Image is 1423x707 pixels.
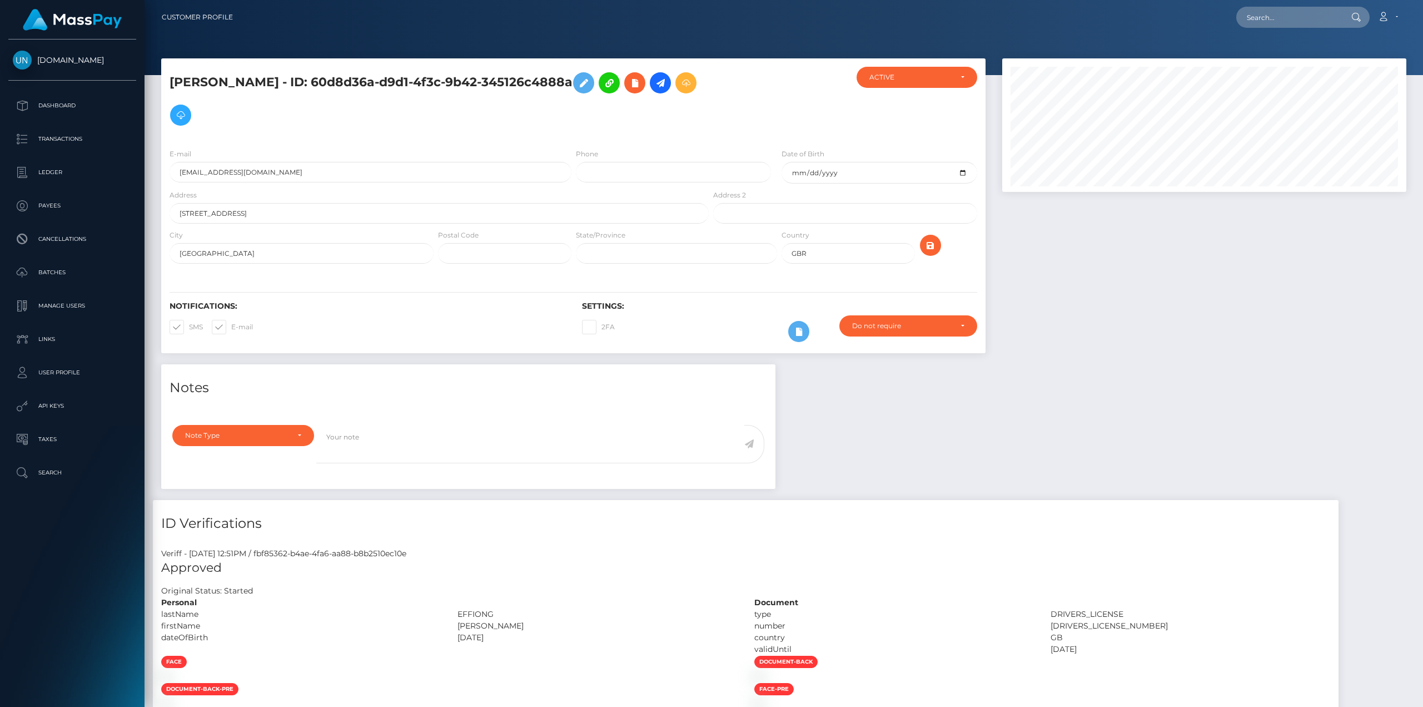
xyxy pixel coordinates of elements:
h5: [PERSON_NAME] - ID: 60d8d36a-d9d1-4f3c-9b42-345126c4888a [170,67,703,131]
a: Search [8,459,136,487]
a: Manage Users [8,292,136,320]
label: Address 2 [713,190,746,200]
div: lastName [153,609,449,620]
div: ACTIVE [869,73,952,82]
span: document-back [754,656,818,668]
label: 2FA [582,320,615,334]
a: Taxes [8,426,136,453]
label: Country [782,230,809,240]
h4: ID Verifications [161,514,1330,533]
span: face [161,656,187,668]
button: ACTIVE [857,67,977,88]
div: number [746,620,1042,632]
strong: Personal [161,597,197,607]
div: dateOfBirth [153,632,449,644]
a: Customer Profile [162,6,233,29]
label: SMS [170,320,203,334]
p: Search [13,464,132,481]
p: Manage Users [13,298,132,314]
a: Links [8,325,136,353]
a: Transactions [8,125,136,153]
label: Phone [576,149,598,159]
a: User Profile [8,359,136,387]
button: Do not require [839,315,977,337]
p: Payees [13,197,132,214]
div: Note Type [185,431,288,440]
div: firstName [153,620,449,632]
h4: Notes [170,378,767,398]
button: Note Type [172,425,314,446]
div: Do not require [852,322,952,330]
p: User Profile [13,364,132,381]
div: [DATE] [449,632,745,644]
p: Transactions [13,131,132,147]
a: Cancellations [8,225,136,253]
img: Unlockt.me [13,51,32,70]
div: GB [1042,632,1339,644]
label: Postal Code [438,230,479,240]
div: type [746,609,1042,620]
h6: Notifications: [170,301,565,311]
img: 3c660000-069e-4f51-ae30-14bacadf8407 [161,673,170,681]
label: E-mail [212,320,253,334]
div: [DRIVERS_LICENSE_NUMBER] [1042,620,1339,632]
div: DRIVERS_LICENSE [1042,609,1339,620]
input: Search... [1236,7,1341,28]
a: Dashboard [8,92,136,120]
div: [DATE] [1042,644,1339,655]
img: dcd04038-fb69-439f-a07d-e55817b8e697 [754,673,763,681]
p: Dashboard [13,97,132,114]
img: MassPay Logo [23,9,122,31]
p: Batches [13,264,132,281]
div: Veriff - [DATE] 12:51PM / fbf85362-b4ae-4fa6-aa88-b8b2510ec10e [153,548,1339,560]
div: EFFIONG [449,609,745,620]
a: Batches [8,259,136,286]
span: document-back-pre [161,683,238,695]
a: Ledger [8,159,136,186]
div: [PERSON_NAME] [449,620,745,632]
p: API Keys [13,398,132,414]
h7: Original Status: Started [161,586,253,596]
label: Date of Birth [782,149,824,159]
label: E-mail [170,149,191,159]
label: Address [170,190,197,200]
h5: Approved [161,560,1330,577]
span: [DOMAIN_NAME] [8,55,136,65]
label: State/Province [576,230,625,240]
label: City [170,230,183,240]
div: country [746,632,1042,644]
p: Ledger [13,164,132,181]
p: Taxes [13,431,132,448]
div: validUntil [746,644,1042,655]
a: Initiate Payout [650,72,671,93]
strong: Document [754,597,798,607]
p: Cancellations [13,231,132,248]
a: Payees [8,192,136,220]
h6: Settings: [582,301,978,311]
a: API Keys [8,392,136,420]
span: face-pre [754,683,794,695]
p: Links [13,331,132,348]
